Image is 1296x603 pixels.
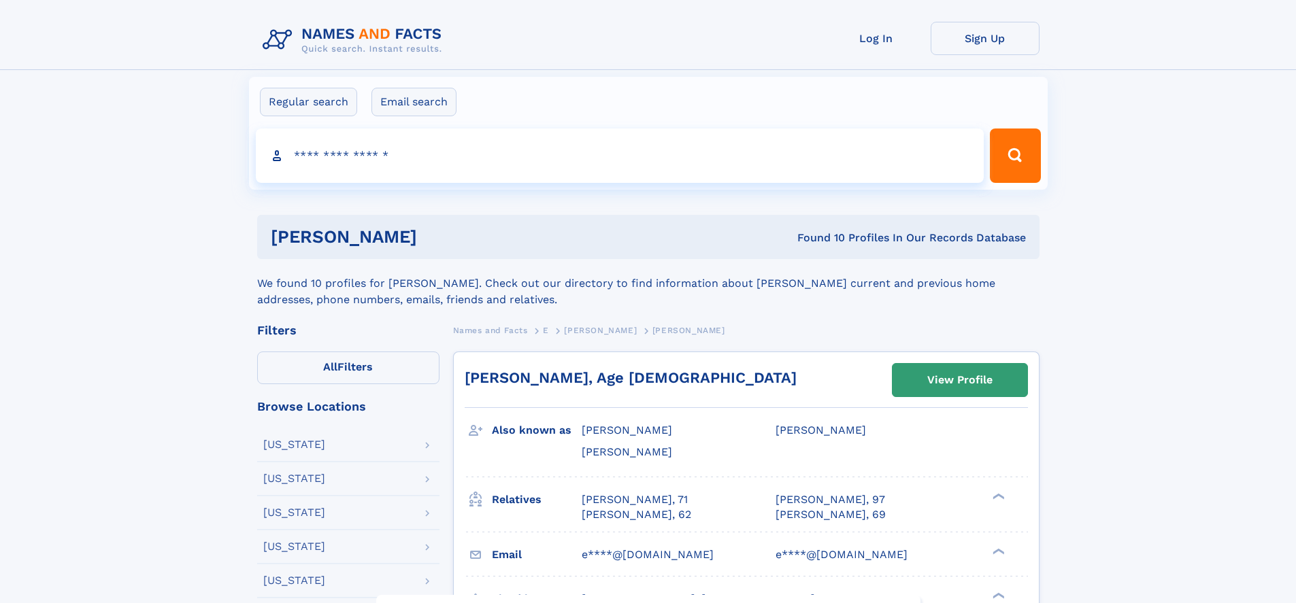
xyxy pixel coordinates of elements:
[257,22,453,58] img: Logo Names and Facts
[990,128,1040,183] button: Search Button
[776,507,886,522] a: [PERSON_NAME], 69
[492,419,582,442] h3: Also known as
[582,492,688,507] a: [PERSON_NAME], 71
[543,326,549,335] span: E
[989,591,1006,600] div: ❯
[776,492,885,507] a: [PERSON_NAME], 97
[931,22,1040,55] a: Sign Up
[263,541,325,552] div: [US_STATE]
[893,364,1027,396] a: View Profile
[453,322,528,339] a: Names and Facts
[607,230,1026,245] div: Found 10 Profiles In Our Records Database
[263,575,325,586] div: [US_STATE]
[543,322,549,339] a: E
[776,424,866,436] span: [PERSON_NAME]
[582,507,691,522] a: [PERSON_NAME], 62
[492,488,582,511] h3: Relatives
[263,439,325,450] div: [US_STATE]
[371,88,456,116] label: Email search
[257,324,439,337] div: Filters
[564,322,637,339] a: [PERSON_NAME]
[323,360,337,373] span: All
[263,507,325,518] div: [US_STATE]
[257,259,1040,308] div: We found 10 profiles for [PERSON_NAME]. Check out our directory to find information about [PERSON...
[257,351,439,384] label: Filters
[263,473,325,484] div: [US_STATE]
[582,445,672,458] span: [PERSON_NAME]
[271,228,608,245] h1: [PERSON_NAME]
[492,543,582,566] h3: Email
[582,424,672,436] span: [PERSON_NAME]
[989,547,1006,555] div: ❯
[652,326,725,335] span: [PERSON_NAME]
[465,369,797,386] a: [PERSON_NAME], Age [DEMOGRAPHIC_DATA]
[260,88,357,116] label: Regular search
[989,492,1006,500] div: ❯
[822,22,931,55] a: Log In
[564,326,637,335] span: [PERSON_NAME]
[257,400,439,413] div: Browse Locations
[927,364,993,396] div: View Profile
[256,128,984,183] input: search input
